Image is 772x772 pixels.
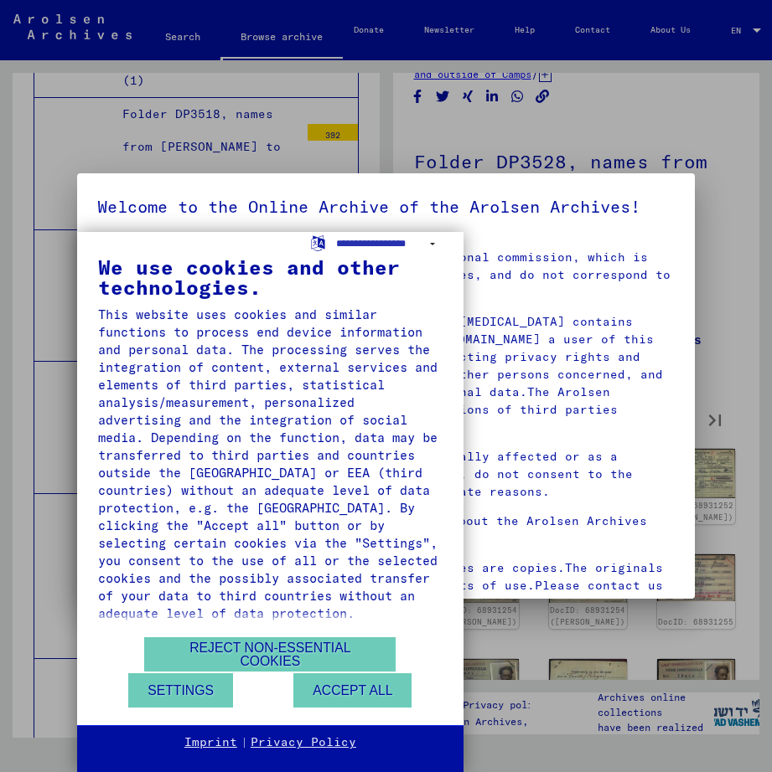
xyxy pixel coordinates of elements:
button: Accept all [293,673,412,708]
div: We use cookies and other technologies. [98,257,443,297]
div: This website uses cookies and similar functions to process end device information and personal da... [98,306,443,622]
button: Settings [128,673,233,708]
button: Reject non-essential cookies [144,637,396,672]
a: Privacy Policy [251,734,356,751]
a: Imprint [184,734,237,751]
